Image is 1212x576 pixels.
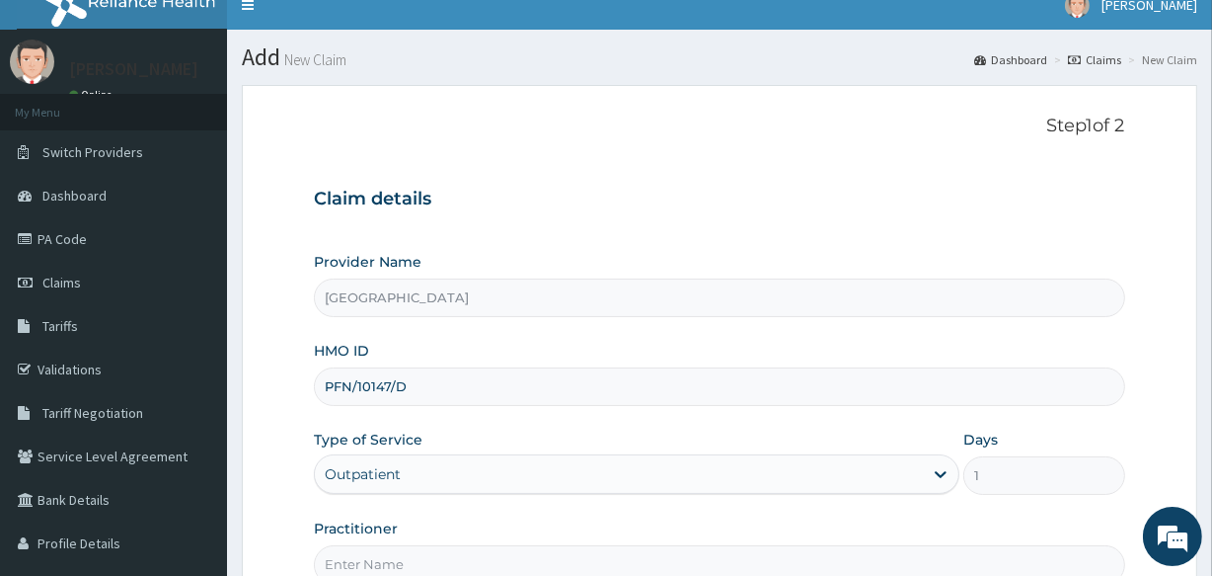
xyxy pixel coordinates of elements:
[103,111,332,136] div: Chat with us now
[314,430,422,450] label: Type of Service
[42,317,78,335] span: Tariffs
[42,404,143,422] span: Tariff Negotiation
[10,40,54,84] img: User Image
[1068,51,1121,68] a: Claims
[1123,51,1197,68] li: New Claim
[37,99,80,148] img: d_794563401_company_1708531726252_794563401
[114,166,272,366] span: We're online!
[42,274,81,291] span: Claims
[325,464,401,484] div: Outpatient
[314,519,398,538] label: Practitioner
[69,88,116,102] a: Online
[280,52,346,67] small: New Claim
[324,10,371,57] div: Minimize live chat window
[974,51,1047,68] a: Dashboard
[42,143,143,161] span: Switch Providers
[314,252,421,272] label: Provider Name
[42,187,107,205] span: Dashboard
[963,430,998,450] label: Days
[314,368,1124,406] input: Enter HMO ID
[314,116,1124,137] p: Step 1 of 2
[314,189,1124,210] h3: Claim details
[314,341,369,361] label: HMO ID
[69,60,198,78] p: [PERSON_NAME]
[242,44,1197,70] h1: Add
[10,374,376,444] textarea: Type your message and hit 'Enter'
